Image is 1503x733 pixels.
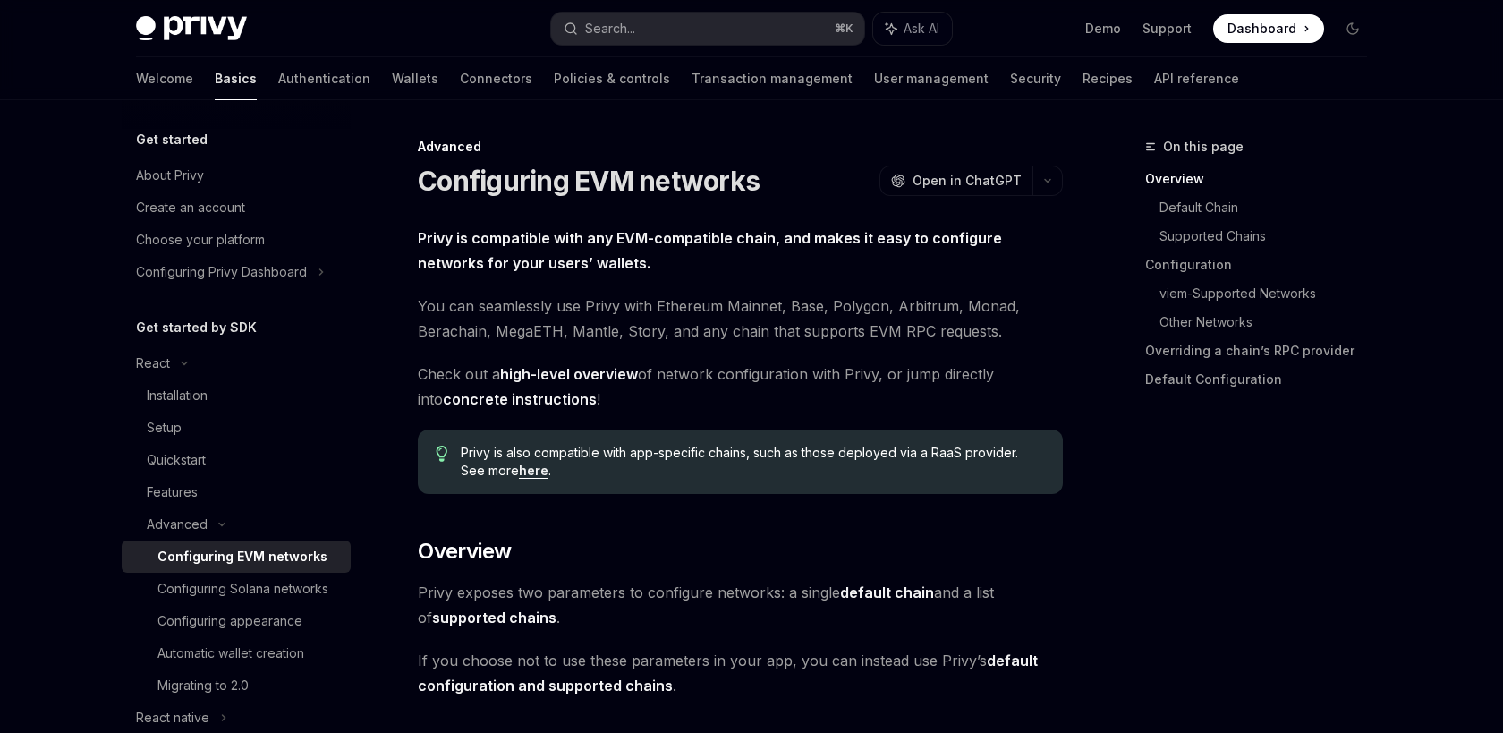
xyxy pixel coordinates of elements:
[136,165,204,186] div: About Privy
[1159,222,1381,251] a: Supported Chains
[136,57,193,100] a: Welcome
[692,57,853,100] a: Transaction management
[1145,251,1381,279] a: Configuration
[1083,57,1133,100] a: Recipes
[136,16,247,41] img: dark logo
[136,229,265,251] div: Choose your platform
[122,637,351,669] a: Automatic wallet creation
[147,482,198,503] div: Features
[1145,365,1381,394] a: Default Configuration
[122,444,351,476] a: Quickstart
[157,675,249,696] div: Migrating to 2.0
[147,417,182,439] div: Setup
[136,197,245,218] div: Create an account
[551,13,864,45] button: Search...⌘K
[392,57,438,100] a: Wallets
[136,129,208,150] h5: Get started
[147,514,208,535] div: Advanced
[1159,279,1381,308] a: viem-Supported Networks
[879,166,1032,196] button: Open in ChatGPT
[873,13,952,45] button: Ask AI
[418,580,1063,630] span: Privy exposes two parameters to configure networks: a single and a list of .
[461,444,1045,480] span: Privy is also compatible with app-specific chains, such as those deployed via a RaaS provider. Se...
[418,165,760,197] h1: Configuring EVM networks
[418,138,1063,156] div: Advanced
[1227,20,1296,38] span: Dashboard
[418,229,1002,272] strong: Privy is compatible with any EVM-compatible chain, and makes it easy to configure networks for yo...
[157,546,327,567] div: Configuring EVM networks
[136,353,170,374] div: React
[122,541,351,573] a: Configuring EVM networks
[1159,308,1381,337] a: Other Networks
[1142,20,1192,38] a: Support
[1213,14,1324,43] a: Dashboard
[122,379,351,412] a: Installation
[136,317,257,338] h5: Get started by SDK
[418,537,511,566] span: Overview
[215,57,257,100] a: Basics
[904,20,939,38] span: Ask AI
[157,610,302,632] div: Configuring appearance
[1085,20,1121,38] a: Demo
[443,390,597,409] a: concrete instructions
[460,57,532,100] a: Connectors
[436,446,448,462] svg: Tip
[840,584,934,601] strong: default chain
[1159,193,1381,222] a: Default Chain
[585,18,635,39] div: Search...
[136,707,209,729] div: React native
[1145,165,1381,193] a: Overview
[913,172,1022,190] span: Open in ChatGPT
[432,609,556,626] strong: supported chains
[519,463,548,479] a: here
[157,578,328,600] div: Configuring Solana networks
[1338,14,1367,43] button: Toggle dark mode
[840,584,934,602] a: default chain
[554,57,670,100] a: Policies & controls
[122,605,351,637] a: Configuring appearance
[1145,337,1381,365] a: Overriding a chain’s RPC provider
[835,21,853,36] span: ⌘ K
[432,609,556,627] a: supported chains
[278,57,370,100] a: Authentication
[500,365,638,384] a: high-level overview
[122,224,351,256] a: Choose your platform
[122,669,351,702] a: Migrating to 2.0
[122,192,351,224] a: Create an account
[122,573,351,605] a: Configuring Solana networks
[122,476,351,508] a: Features
[147,449,206,471] div: Quickstart
[147,385,208,406] div: Installation
[418,648,1063,698] span: If you choose not to use these parameters in your app, you can instead use Privy’s .
[874,57,989,100] a: User management
[1163,136,1244,158] span: On this page
[418,294,1063,344] span: You can seamlessly use Privy with Ethereum Mainnet, Base, Polygon, Arbitrum, Monad, Berachain, Me...
[1010,57,1061,100] a: Security
[136,261,307,283] div: Configuring Privy Dashboard
[122,159,351,192] a: About Privy
[418,362,1063,412] span: Check out a of network configuration with Privy, or jump directly into !
[122,412,351,444] a: Setup
[157,643,304,664] div: Automatic wallet creation
[1154,57,1239,100] a: API reference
